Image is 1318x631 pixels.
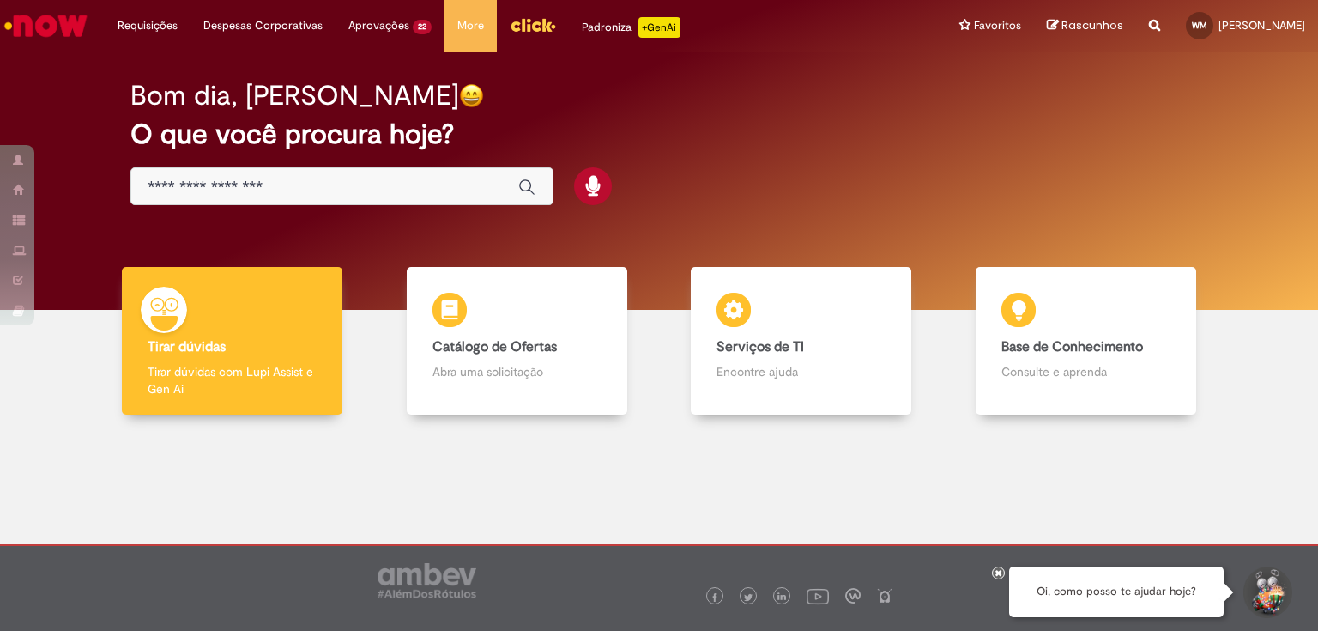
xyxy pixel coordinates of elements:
[710,593,719,602] img: logo_footer_facebook.png
[974,17,1021,34] span: Favoritos
[348,17,409,34] span: Aprovações
[203,17,323,34] span: Despesas Corporativas
[148,338,226,355] b: Tirar dúvidas
[457,17,484,34] span: More
[1192,20,1207,31] span: WM
[1218,18,1305,33] span: [PERSON_NAME]
[1001,338,1143,355] b: Base de Conhecimento
[2,9,90,43] img: ServiceNow
[659,267,944,416] a: Serviços de TI Encontre ajuda
[378,563,476,598] img: logo_footer_ambev_rotulo_gray.png
[510,12,556,38] img: click_logo_yellow_360x200.png
[432,338,557,355] b: Catálogo de Ofertas
[1061,17,1123,33] span: Rascunhos
[944,267,1229,416] a: Base de Conhecimento Consulte e aprenda
[1001,363,1170,380] p: Consulte e aprenda
[777,592,786,603] img: logo_footer_linkedin.png
[459,83,484,108] img: happy-face.png
[90,267,375,416] a: Tirar dúvidas Tirar dúvidas com Lupi Assist e Gen Ai
[130,81,459,111] h2: Bom dia, [PERSON_NAME]
[845,588,861,604] img: logo_footer_workplace.png
[1047,18,1123,34] a: Rascunhos
[877,588,892,604] img: logo_footer_naosei.png
[1009,567,1224,617] div: Oi, como posso te ajudar hoje?
[638,17,680,38] p: +GenAi
[807,585,829,607] img: logo_footer_youtube.png
[744,593,753,602] img: logo_footer_twitter.png
[148,363,317,397] p: Tirar dúvidas com Lupi Assist e Gen Ai
[118,17,178,34] span: Requisições
[716,363,886,380] p: Encontre ajuda
[1241,567,1292,618] button: Iniciar Conversa de Suporte
[432,363,602,380] p: Abra uma solicitação
[130,119,1188,149] h2: O que você procura hoje?
[716,338,804,355] b: Serviços de TI
[375,267,660,416] a: Catálogo de Ofertas Abra uma solicitação
[413,20,432,34] span: 22
[582,17,680,38] div: Padroniza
